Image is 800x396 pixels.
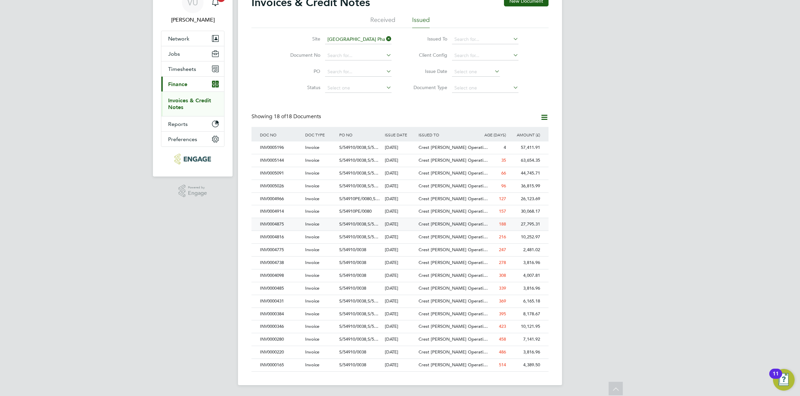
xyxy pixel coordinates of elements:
div: INV0004098 [258,269,303,282]
span: Invoice [305,196,319,202]
span: Crest [PERSON_NAME] Operati… [419,196,488,202]
div: 10,121.95 [508,320,542,333]
div: 6,165.18 [508,295,542,308]
input: Search for... [325,35,392,44]
span: Crest [PERSON_NAME] Operati… [419,157,488,163]
span: Crest [PERSON_NAME] Operati… [419,323,488,329]
span: S/54910/0038,S/5… [339,183,378,189]
span: 458 [499,336,506,342]
div: [DATE] [383,257,417,269]
div: [DATE] [383,193,417,205]
span: Invoice [305,311,319,317]
span: 514 [499,362,506,368]
span: Invoice [305,144,319,150]
span: S/54910/0038 [339,272,366,278]
span: Crest [PERSON_NAME] Operati… [419,208,488,214]
span: S/54910/0038 [339,247,366,253]
button: Network [161,31,224,46]
div: 8,178.67 [508,308,542,320]
span: 423 [499,323,506,329]
div: 57,411.91 [508,141,542,154]
span: S/54910/0038 [339,349,366,355]
label: PO [282,68,320,74]
span: 18 Documents [274,113,321,120]
span: S/54910/0038,S/5… [339,336,378,342]
div: INV0004875 [258,218,303,231]
span: Powered by [188,185,207,190]
button: Finance [161,77,224,91]
span: 4 [504,144,506,150]
span: 127 [499,196,506,202]
button: Timesheets [161,61,224,76]
span: Invoice [305,349,319,355]
label: Site [282,36,320,42]
span: Invoice [305,157,319,163]
div: 7,141.92 [508,333,542,346]
span: S/54910/0038,S/5… [339,144,378,150]
div: 30,068.17 [508,205,542,218]
span: 157 [499,208,506,214]
span: Crest [PERSON_NAME] Operati… [419,170,488,176]
div: 3,816.96 [508,346,542,359]
span: 188 [499,221,506,227]
input: Select one [452,83,518,93]
span: Vicki Upson [161,16,224,24]
span: Crest [PERSON_NAME] Operati… [419,298,488,304]
li: Received [370,16,395,28]
span: Crest [PERSON_NAME] Operati… [419,260,488,265]
div: [DATE] [383,269,417,282]
span: Invoice [305,183,319,189]
li: Issued [412,16,430,28]
div: [DATE] [383,218,417,231]
button: Jobs [161,46,224,61]
span: Invoice [305,323,319,329]
div: INV0000346 [258,320,303,333]
div: DOC NO [258,127,303,142]
div: [DATE] [383,282,417,295]
span: S/54910/0038 [339,362,366,368]
div: 44,745.71 [508,167,542,180]
div: INV0004738 [258,257,303,269]
input: Search for... [325,51,392,60]
button: Open Resource Center, 11 new notifications [773,369,795,391]
label: Issued To [408,36,447,42]
div: INV0000280 [258,333,303,346]
span: Crest [PERSON_NAME] Operati… [419,247,488,253]
div: [DATE] [383,244,417,256]
span: S/54910/0038,S/5… [339,234,378,240]
span: 369 [499,298,506,304]
div: INV0000384 [258,308,303,320]
span: Invoice [305,260,319,265]
span: S/54910/0038,S/5… [339,298,378,304]
span: 339 [499,285,506,291]
div: 2,481.02 [508,244,542,256]
span: Invoice [305,272,319,278]
span: 486 [499,349,506,355]
div: [DATE] [383,295,417,308]
div: 3,816.96 [508,282,542,295]
div: AMOUNT (£) [508,127,542,142]
div: DOC TYPE [303,127,338,142]
div: AGE (DAYS) [474,127,508,142]
div: INV0005026 [258,180,303,192]
span: Preferences [168,136,197,142]
div: [DATE] [383,320,417,333]
span: 96 [501,183,506,189]
span: S/54910/0038,S/5… [339,221,378,227]
div: [DATE] [383,308,417,320]
span: 216 [499,234,506,240]
span: 395 [499,311,506,317]
div: [DATE] [383,154,417,167]
button: Reports [161,116,224,131]
input: Select one [325,83,392,93]
div: [DATE] [383,359,417,371]
span: Crest [PERSON_NAME] Operati… [419,362,488,368]
span: S/54910/0038 [339,260,366,265]
span: 35 [501,157,506,163]
div: 4,007.81 [508,269,542,282]
div: Showing [251,113,322,120]
div: Finance [161,91,224,116]
span: Engage [188,190,207,196]
input: Search for... [452,51,518,60]
span: Invoice [305,362,319,368]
